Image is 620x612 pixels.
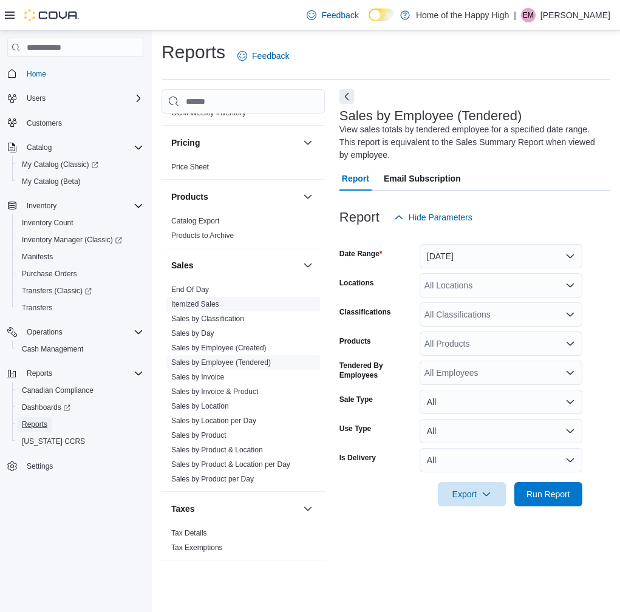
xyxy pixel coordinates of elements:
span: Manifests [22,252,53,262]
a: My Catalog (Classic) [17,157,103,172]
span: Home [27,69,46,79]
h3: Report [339,210,380,225]
button: Inventory Count [12,214,148,231]
span: Dark Mode [369,21,369,22]
span: Report [342,166,369,191]
label: Is Delivery [339,453,376,463]
span: Products to Archive [171,231,234,240]
span: Inventory Manager (Classic) [17,233,143,247]
button: Open list of options [565,368,575,378]
a: My Catalog (Classic) [12,156,148,173]
label: Classifications [339,307,391,317]
input: Dark Mode [369,8,394,21]
div: Epii Macdonald [521,8,536,22]
h3: Pricing [171,137,200,149]
button: Transfers [12,299,148,316]
span: Purchase Orders [17,267,143,281]
a: Tax Details [171,529,207,537]
span: Sales by Invoice [171,372,224,382]
p: Home of the Happy High [416,8,509,22]
span: Inventory [22,199,143,213]
h3: Products [171,191,208,203]
span: Washington CCRS [17,434,143,449]
span: Home [22,66,143,81]
button: Reports [12,416,148,433]
button: [US_STATE] CCRS [12,433,148,450]
a: Manifests [17,250,58,264]
span: Inventory [27,201,56,211]
a: Sales by Product & Location per Day [171,460,290,469]
a: Feedback [233,44,294,68]
button: Cash Management [12,341,148,358]
img: Cova [24,9,79,21]
span: Sales by Day [171,328,214,338]
a: Customers [22,116,67,131]
button: Home [2,64,148,82]
span: Sales by Product & Location per Day [171,460,290,469]
a: Sales by Invoice & Product [171,387,258,396]
button: Catalog [2,139,148,156]
a: Reports [17,417,52,432]
div: Pricing [162,160,325,179]
label: Products [339,336,371,346]
a: My Catalog (Beta) [17,174,86,189]
span: Sales by Product & Location [171,445,263,455]
h3: Sales by Employee (Tendered) [339,109,522,123]
a: Inventory Count [17,216,78,230]
span: Transfers (Classic) [22,286,92,296]
button: Reports [2,365,148,382]
span: Inventory Count [22,218,73,228]
label: Tendered By Employees [339,361,415,380]
button: Pricing [171,137,298,149]
p: [PERSON_NAME] [540,8,610,22]
a: Purchase Orders [17,267,82,281]
div: Taxes [162,526,325,560]
span: Export [445,482,499,506]
a: Inventory Manager (Classic) [12,231,148,248]
button: Export [438,482,506,506]
span: Catalog Export [171,216,219,226]
span: Feedback [321,9,358,21]
button: Users [22,91,50,106]
button: Open list of options [565,310,575,319]
a: Sales by Location per Day [171,416,256,425]
a: [US_STATE] CCRS [17,434,90,449]
span: Settings [27,461,53,471]
label: Date Range [339,249,383,259]
button: Open list of options [565,280,575,290]
span: Cash Management [17,342,143,356]
span: Settings [22,458,143,474]
span: Inventory Manager (Classic) [22,235,122,245]
span: My Catalog (Classic) [22,160,98,169]
a: Sales by Product [171,431,227,440]
span: Reports [22,366,143,381]
span: Operations [22,325,143,339]
button: Hide Parameters [389,205,477,229]
label: Sale Type [339,395,373,404]
button: All [420,448,582,472]
a: Sales by Product & Location [171,446,263,454]
button: Manifests [12,248,148,265]
button: Open list of options [565,339,575,348]
a: Transfers (Classic) [12,282,148,299]
button: Taxes [301,501,315,516]
span: Users [27,93,46,103]
span: Canadian Compliance [17,383,143,398]
nav: Complex example [7,59,143,506]
div: Products [162,214,325,248]
button: All [420,419,582,443]
span: Purchase Orders [22,269,77,279]
a: Transfers (Classic) [17,284,97,298]
a: Itemized Sales [171,300,219,308]
a: End Of Day [171,285,209,294]
button: All [420,390,582,414]
button: Settings [2,457,148,475]
span: Tax Details [171,528,207,538]
a: Dashboards [12,399,148,416]
button: Products [171,191,298,203]
span: Users [22,91,143,106]
span: Customers [22,115,143,131]
button: Next [339,89,354,104]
